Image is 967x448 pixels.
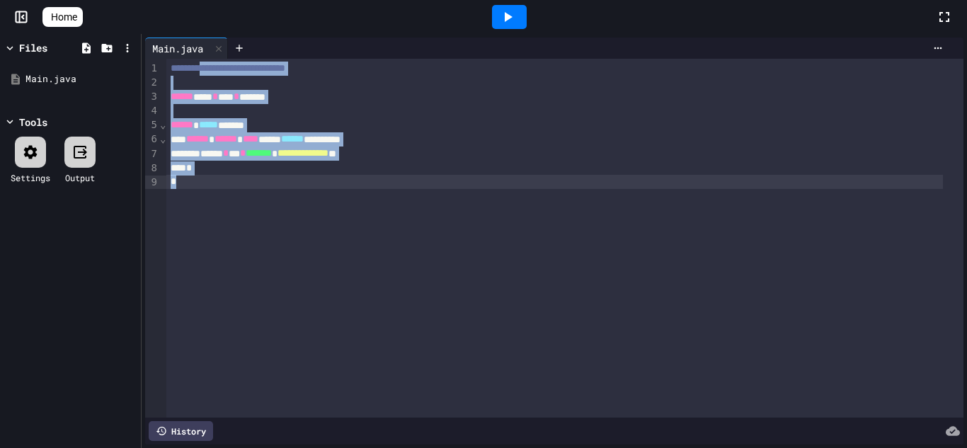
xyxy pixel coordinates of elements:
div: Settings [11,171,50,184]
div: 6 [145,132,159,147]
div: 3 [145,90,159,104]
div: Main.java [145,41,210,56]
div: 9 [145,176,159,190]
div: Main.java [25,72,136,86]
div: Tools [19,115,47,130]
div: 8 [145,161,159,176]
span: Fold line [159,119,166,130]
div: 7 [145,147,159,161]
div: 1 [145,62,159,76]
div: 2 [145,76,159,90]
span: Fold line [159,133,166,144]
div: Files [19,40,47,55]
div: Main.java [145,38,228,59]
a: Home [42,7,83,27]
div: 5 [145,118,159,132]
div: 4 [145,104,159,118]
span: Home [51,10,77,24]
div: Output [65,171,95,184]
div: History [149,421,213,441]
